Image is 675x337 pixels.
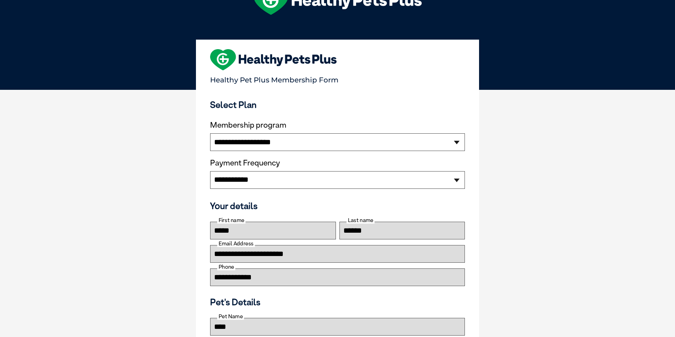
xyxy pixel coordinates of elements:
[217,264,235,270] label: Phone
[210,99,465,110] h3: Select Plan
[217,240,255,247] label: Email Address
[210,72,465,84] p: Healthy Pet Plus Membership Form
[207,297,468,307] h3: Pet's Details
[217,217,246,223] label: First name
[210,158,280,168] label: Payment Frequency
[210,121,465,130] label: Membership program
[210,49,337,70] img: heart-shape-hpp-logo-large.png
[347,217,375,223] label: Last name
[210,201,465,211] h3: Your details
